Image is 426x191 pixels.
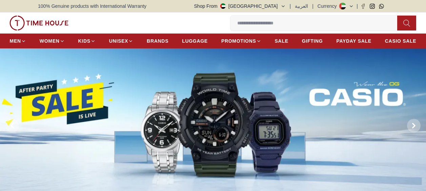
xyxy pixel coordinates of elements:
span: GIFTING [302,38,323,44]
span: SALE [275,38,288,44]
img: United Arab Emirates [220,3,226,9]
a: KIDS [78,35,96,47]
a: BRANDS [147,35,168,47]
span: MEN [10,38,21,44]
a: MEN [10,35,26,47]
a: SALE [275,35,288,47]
button: العربية [295,3,308,9]
a: LUGGAGE [182,35,208,47]
span: PROMOTIONS [221,38,256,44]
span: KIDS [78,38,90,44]
span: WOMEN [40,38,60,44]
a: PAYDAY SALE [336,35,371,47]
span: | [290,3,291,9]
a: UNISEX [109,35,133,47]
span: | [312,3,313,9]
a: Instagram [370,4,375,9]
a: Whatsapp [379,4,384,9]
span: CASIO SALE [385,38,417,44]
a: PROMOTIONS [221,35,261,47]
span: BRANDS [147,38,168,44]
a: GIFTING [302,35,323,47]
button: Shop From[GEOGRAPHIC_DATA] [194,3,286,9]
a: WOMEN [40,35,65,47]
span: 100% Genuine products with International Warranty [38,3,146,9]
a: Facebook [361,4,366,9]
img: ... [9,16,68,30]
div: Currency [318,3,340,9]
span: | [357,3,358,9]
span: PAYDAY SALE [336,38,371,44]
a: CASIO SALE [385,35,417,47]
span: LUGGAGE [182,38,208,44]
span: UNISEX [109,38,128,44]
